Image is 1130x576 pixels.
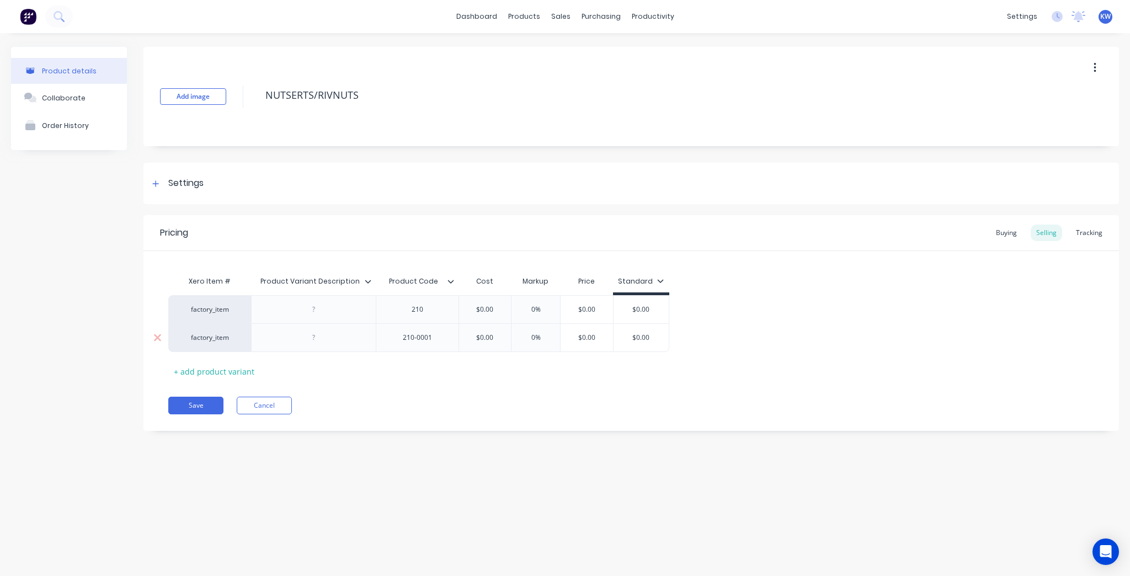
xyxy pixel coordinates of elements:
[618,276,664,286] div: Standard
[511,270,560,292] div: Markup
[546,8,576,25] div: sales
[376,268,452,295] div: Product Code
[20,8,36,25] img: Factory
[11,58,127,84] button: Product details
[1070,225,1108,241] div: Tracking
[1092,538,1119,565] div: Open Intercom Messenger
[457,296,513,323] div: $0.00
[626,8,680,25] div: productivity
[560,270,613,292] div: Price
[237,397,292,414] button: Cancel
[614,324,669,351] div: $0.00
[42,94,86,102] div: Collaborate
[508,296,563,323] div: 0%
[990,225,1022,241] div: Buying
[168,270,251,292] div: Xero Item #
[11,84,127,111] button: Collaborate
[251,268,369,295] div: Product Variant Description
[459,270,511,292] div: Cost
[168,295,669,323] div: factory_item210$0.000%$0.00$0.00
[160,88,226,105] button: Add image
[559,296,614,323] div: $0.00
[160,226,188,239] div: Pricing
[390,330,445,345] div: 210-0001
[614,296,669,323] div: $0.00
[42,121,89,130] div: Order History
[1100,12,1111,22] span: KW
[168,177,204,190] div: Settings
[1001,8,1043,25] div: settings
[168,363,260,380] div: + add product variant
[576,8,626,25] div: purchasing
[42,67,97,75] div: Product details
[179,333,240,343] div: factory_item
[457,324,513,351] div: $0.00
[179,305,240,314] div: factory_item
[11,111,127,139] button: Order History
[168,323,669,352] div: factory_item210-0001$0.000%$0.00$0.00
[451,8,503,25] a: dashboard
[1031,225,1062,241] div: Selling
[260,82,1014,108] textarea: NUTSERTS/RIVNUTS
[376,270,459,292] div: Product Code
[559,324,614,351] div: $0.00
[508,324,563,351] div: 0%
[390,302,445,317] div: 210
[168,397,223,414] button: Save
[251,270,376,292] div: Product Variant Description
[503,8,546,25] div: products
